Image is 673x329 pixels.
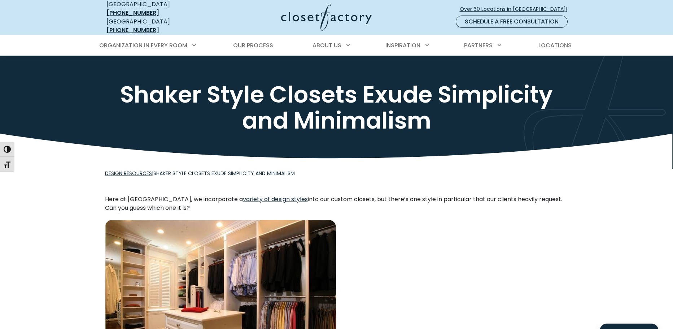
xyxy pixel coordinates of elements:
[460,5,573,13] span: Over 60 Locations in [GEOGRAPHIC_DATA]!
[233,41,273,49] span: Our Process
[456,16,568,28] a: Schedule a Free Consultation
[243,195,308,203] a: variety of design styles
[106,17,211,35] div: [GEOGRAPHIC_DATA]
[106,9,159,17] a: [PHONE_NUMBER]
[538,41,572,49] span: Locations
[105,170,152,177] a: Design Resources
[105,170,295,177] span: |
[385,41,420,49] span: Inspiration
[105,82,568,134] h1: Shaker Style Closets Exude Simplicity and Minimalism
[464,41,493,49] span: Partners
[281,4,372,31] img: Closet Factory Logo
[94,35,579,56] nav: Primary Menu
[313,41,341,49] span: About Us
[105,195,568,212] p: Here at [GEOGRAPHIC_DATA], we incorporate a into our custom closets, but there’s one style in par...
[99,41,187,49] span: Organization in Every Room
[106,26,159,34] a: [PHONE_NUMBER]
[459,3,573,16] a: Over 60 Locations in [GEOGRAPHIC_DATA]!
[153,170,295,177] span: Shaker Style Closets Exude Simplicity and Minimalism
